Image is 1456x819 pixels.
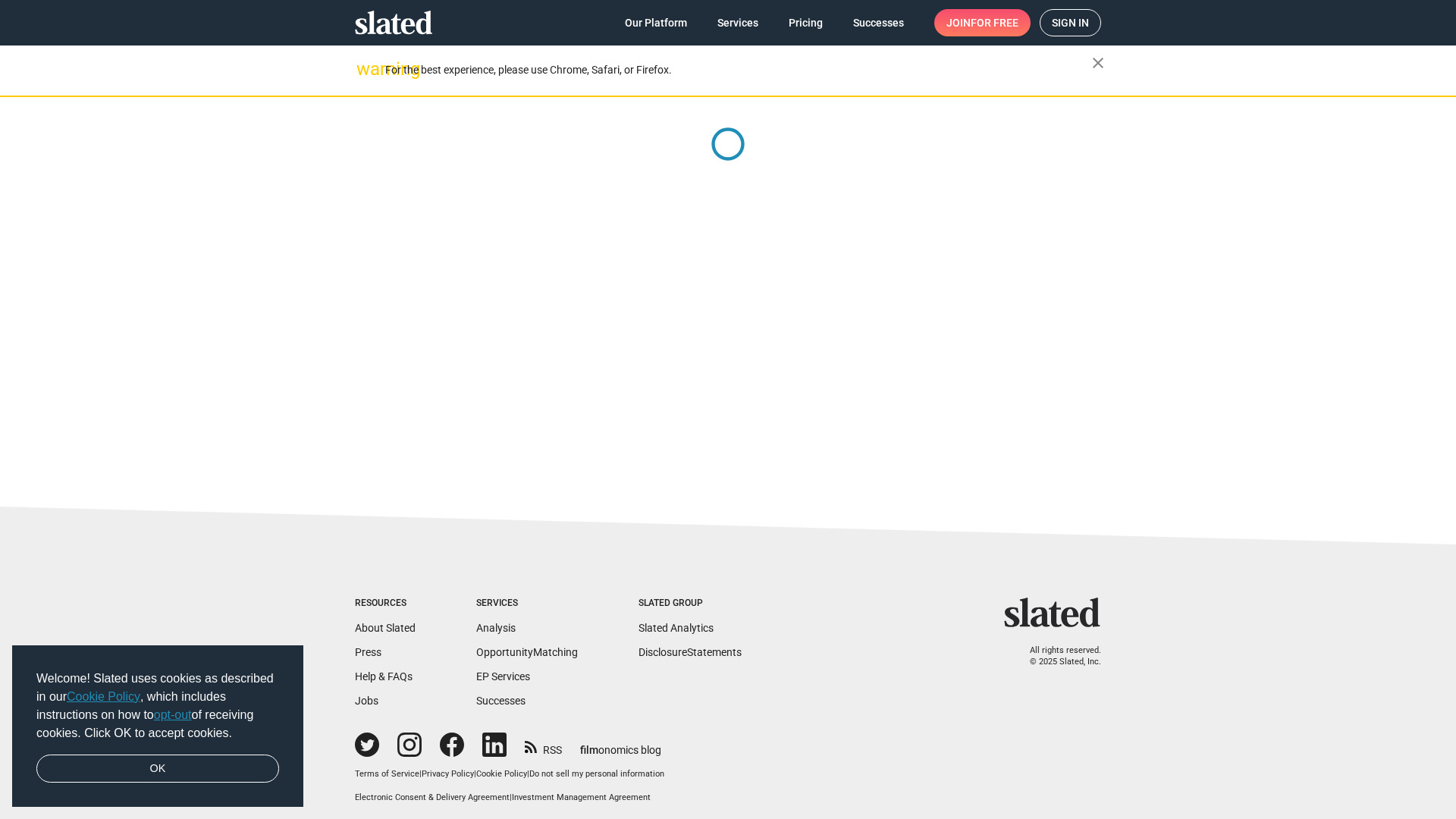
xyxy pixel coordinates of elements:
[422,769,474,779] a: Privacy Policy
[355,646,381,658] a: Press
[625,9,687,36] span: Our Platform
[777,9,835,36] a: Pricing
[356,60,375,78] mat-icon: warning
[476,598,578,610] div: Services
[580,731,661,758] a: filmonomics blog
[510,792,512,802] span: |
[580,744,598,756] span: film
[474,769,476,779] span: |
[154,708,192,721] a: opt-out
[705,9,770,36] a: Services
[971,9,1018,36] span: for free
[529,769,664,780] button: Do not sell my personal information
[36,755,279,783] a: dismiss cookie message
[525,734,562,758] a: RSS
[385,60,1092,80] div: For the best experience, please use Chrome, Safari, or Firefox.
[1089,54,1107,72] mat-icon: close
[841,9,916,36] a: Successes
[512,792,651,802] a: Investment Management Agreement
[355,598,416,610] div: Resources
[476,646,578,658] a: OpportunityMatching
[639,622,714,634] a: Slated Analytics
[934,9,1031,36] a: Joinfor free
[355,670,413,682] a: Help & FAQs
[639,598,742,610] div: Slated Group
[476,622,516,634] a: Analysis
[476,670,530,682] a: EP Services
[1040,9,1101,36] a: Sign in
[789,9,823,36] span: Pricing
[1014,645,1101,667] p: All rights reserved. © 2025 Slated, Inc.
[355,769,419,779] a: Terms of Service
[717,9,758,36] span: Services
[639,646,742,658] a: DisclosureStatements
[12,645,303,808] div: cookieconsent
[476,769,527,779] a: Cookie Policy
[355,622,416,634] a: About Slated
[527,769,529,779] span: |
[355,792,510,802] a: Electronic Consent & Delivery Agreement
[476,695,526,707] a: Successes
[1052,10,1089,36] span: Sign in
[355,695,378,707] a: Jobs
[67,690,140,703] a: Cookie Policy
[853,9,904,36] span: Successes
[946,9,1018,36] span: Join
[419,769,422,779] span: |
[613,9,699,36] a: Our Platform
[36,670,279,742] span: Welcome! Slated uses cookies as described in our , which includes instructions on how to of recei...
